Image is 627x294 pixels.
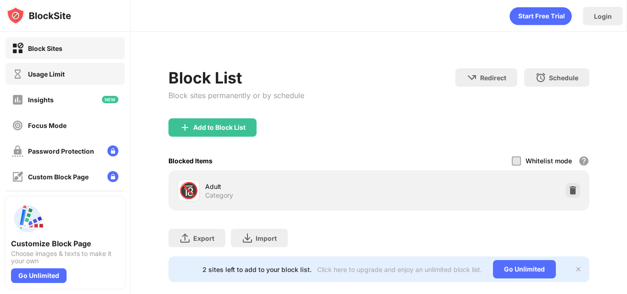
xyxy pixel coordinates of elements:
div: 2 sites left to add to your block list. [202,266,312,273]
div: Whitelist mode [526,157,572,165]
div: Import [256,234,277,242]
div: Blocked Items [168,157,213,165]
div: Go Unlimited [493,260,556,278]
div: Usage Limit [28,70,65,78]
div: 🔞 [179,181,198,200]
div: Schedule [549,74,578,82]
div: Redirect [480,74,506,82]
div: Click here to upgrade and enjoy an unlimited block list. [317,266,482,273]
img: password-protection-off.svg [12,145,23,157]
div: Block Sites [28,44,62,52]
img: customize-block-page-off.svg [12,171,23,183]
img: push-custom-page.svg [11,202,44,235]
div: Block sites permanently or by schedule [168,91,304,100]
div: Add to Block List [193,124,246,131]
div: Customize Block Page [11,239,119,248]
img: focus-off.svg [12,120,23,131]
div: Adult [205,182,379,191]
div: Custom Block Page [28,173,89,181]
img: time-usage-off.svg [12,68,23,80]
div: Login [594,12,612,20]
div: Focus Mode [28,122,67,129]
div: Choose images & texts to make it your own [11,250,119,265]
img: new-icon.svg [102,96,118,103]
div: Block List [168,68,304,87]
img: lock-menu.svg [107,171,118,182]
div: Insights [28,96,54,104]
div: Category [205,191,233,200]
div: Export [193,234,214,242]
img: lock-menu.svg [107,145,118,156]
div: Password Protection [28,147,94,155]
img: insights-off.svg [12,94,23,105]
img: block-on.svg [12,43,23,54]
div: animation [509,7,572,25]
img: x-button.svg [575,266,582,273]
div: Go Unlimited [11,268,67,283]
img: logo-blocksite.svg [6,6,71,25]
